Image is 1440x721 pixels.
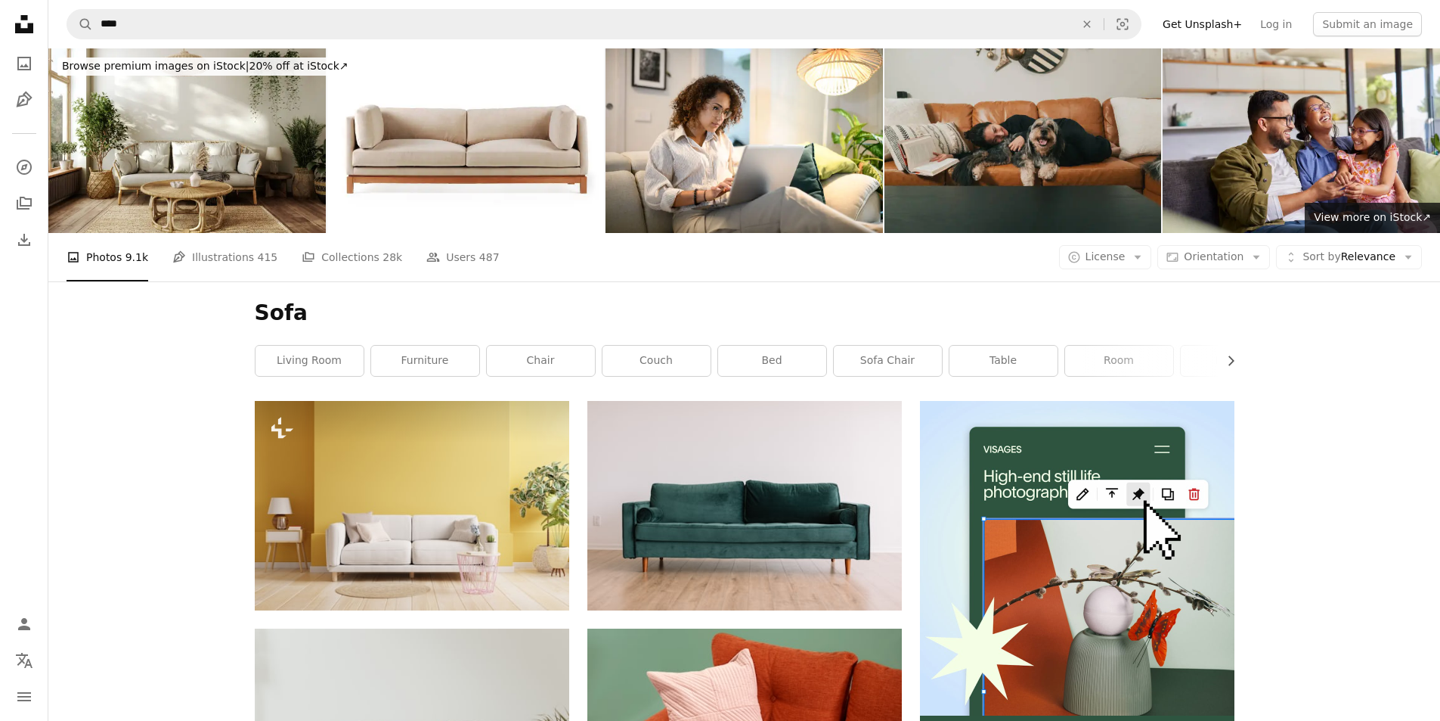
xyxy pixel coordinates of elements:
a: table [949,346,1058,376]
a: Yellow wall living room have sofa and decoration,3d rendering [255,499,569,512]
a: Photos [9,48,39,79]
a: Collections [9,188,39,219]
button: Orientation [1157,245,1270,269]
button: Language [9,645,39,676]
a: Explore [9,152,39,182]
a: Collections 28k [302,233,402,281]
img: file-1723602894256-972c108553a7image [920,401,1234,716]
a: Log in [1251,12,1301,36]
a: Users 487 [426,233,499,281]
img: Boho-Inspired Modern Scandinavian Interior With Wicker Furniture and Green Plants [48,48,326,233]
a: living room [255,346,364,376]
a: bed [718,346,826,376]
img: Parents playing with daughter at home [1163,48,1440,233]
a: furniture [371,346,479,376]
a: room [1065,346,1173,376]
a: View more on iStock↗ [1305,203,1440,233]
a: chair [487,346,595,376]
a: Get Unsplash+ [1154,12,1251,36]
h1: Sofa [255,300,1234,327]
span: Browse premium images on iStock | [62,60,249,72]
span: 415 [258,249,278,266]
a: Download History [9,225,39,255]
div: 20% off at iStock ↗ [57,57,353,76]
img: green fabric sofa [587,401,902,611]
a: interior [1181,346,1289,376]
a: couch [602,346,711,376]
span: 487 [479,249,500,266]
button: scroll list to the right [1217,346,1234,376]
a: Illustrations [9,85,39,115]
button: License [1059,245,1152,269]
a: Log in / Sign up [9,609,39,639]
a: green fabric sofa [587,499,902,512]
span: License [1085,250,1126,263]
span: Relevance [1302,250,1395,265]
img: Reading and Relaxing with Dog - Australian Shepherd - Wide Angle - Australian Shepherd [884,48,1162,233]
button: Menu [9,682,39,712]
span: Orientation [1184,250,1243,263]
button: Submit an image [1313,12,1422,36]
form: Find visuals sitewide [67,9,1141,39]
button: Search Unsplash [67,10,93,39]
img: Woman using laptop on sofa [605,48,883,233]
button: Sort byRelevance [1276,245,1422,269]
a: Browse premium images on iStock|20% off at iStock↗ [48,48,362,85]
a: Illustrations 415 [172,233,277,281]
img: Yellow wall living room have sofa and decoration,3d rendering [255,401,569,611]
button: Visual search [1104,10,1141,39]
button: Clear [1070,10,1104,39]
span: 28k [382,249,402,266]
img: Home furniture sofa and chair isolated style, white background and shadow. [327,48,605,233]
a: sofa chair [834,346,942,376]
span: View more on iStock ↗ [1314,211,1431,223]
span: Sort by [1302,250,1340,263]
